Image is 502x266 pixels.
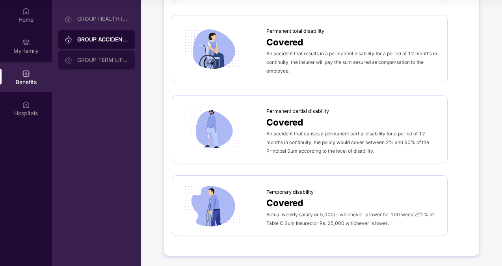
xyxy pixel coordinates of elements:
span: An accident that causes a permanent partial disability for a period of 12 months in continuity, t... [266,131,429,154]
span: Temporary disability [266,188,314,196]
img: svg+xml;base64,PHN2ZyB3aWR0aD0iMjAiIGhlaWdodD0iMjAiIHZpZXdCb3g9IjAgMCAyMCAyMCIgZmlsbD0ibm9uZSIgeG... [65,56,73,64]
div: GROUP TERM LIFE INSURANCE [77,57,128,63]
img: svg+xml;base64,PHN2ZyBpZD0iQmVuZWZpdHMiIHhtbG5zPSJodHRwOi8vd3d3LnczLm9yZy8yMDAwL3N2ZyIgd2lkdGg9Ij... [22,69,30,77]
span: Covered [266,115,303,129]
div: GROUP ACCIDENTAL INSURANCE [77,36,128,43]
span: Covered [266,196,303,210]
img: icon [180,107,244,152]
img: svg+xml;base64,PHN2ZyB3aWR0aD0iMjAiIGhlaWdodD0iMjAiIHZpZXdCb3g9IjAgMCAyMCAyMCIgZmlsbD0ibm9uZSIgeG... [65,36,73,44]
img: icon [180,27,244,71]
img: svg+xml;base64,PHN2ZyB3aWR0aD0iMjAiIGhlaWdodD0iMjAiIHZpZXdCb3g9IjAgMCAyMCAyMCIgZmlsbD0ibm9uZSIgeG... [65,15,73,23]
img: icon [180,184,244,228]
div: GROUP HEALTH INSURANCE [77,16,128,22]
span: Permanent total disability [266,27,324,35]
span: Covered [266,35,303,49]
img: svg+xml;base64,PHN2ZyBpZD0iSG9tZSIgeG1sbnM9Imh0dHA6Ly93d3cudzMub3JnLzIwMDAvc3ZnIiB3aWR0aD0iMjAiIG... [22,7,30,15]
span: Actual weekly salary or 5,000/- whichever is lower for 100 weeks 1% of Table C Sum Insured or Rs.... [266,212,434,226]
img: svg+xml;base64,PHN2ZyBpZD0iSG9zcGl0YWxzIiB4bWxucz0iaHR0cDovL3d3dy53My5vcmcvMjAwMC9zdmciIHdpZHRoPS... [22,101,30,109]
span: An accident that results in a permanent disability for a period of 12 months in continuity, the i... [266,51,437,74]
img: svg+xml;base64,PHN2ZyB3aWR0aD0iMjAiIGhlaWdodD0iMjAiIHZpZXdCb3g9IjAgMCAyMCAyMCIgZmlsbD0ibm9uZSIgeG... [22,38,30,46]
span: Permanent partial disability [266,107,329,115]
